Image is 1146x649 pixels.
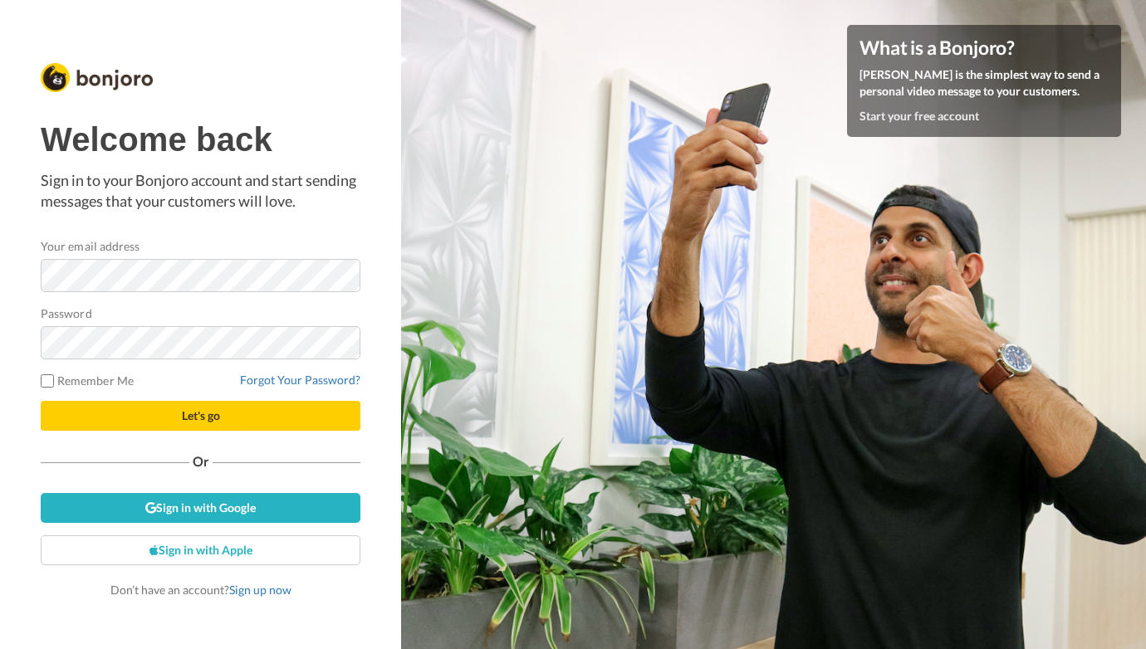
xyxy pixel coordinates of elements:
[41,121,360,158] h1: Welcome back
[41,372,134,389] label: Remember Me
[41,401,360,431] button: Let's go
[41,493,360,523] a: Sign in with Google
[189,456,213,467] span: Or
[859,109,979,123] a: Start your free account
[229,583,291,597] a: Sign up now
[859,37,1109,58] h4: What is a Bonjoro?
[859,66,1109,100] p: [PERSON_NAME] is the simplest way to send a personal video message to your customers.
[41,374,54,388] input: Remember Me
[41,305,92,322] label: Password
[110,583,291,597] span: Don’t have an account?
[182,408,220,422] span: Let's go
[41,237,140,255] label: Your email address
[41,535,360,565] a: Sign in with Apple
[240,373,360,387] a: Forgot Your Password?
[41,170,360,212] p: Sign in to your Bonjoro account and start sending messages that your customers will love.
